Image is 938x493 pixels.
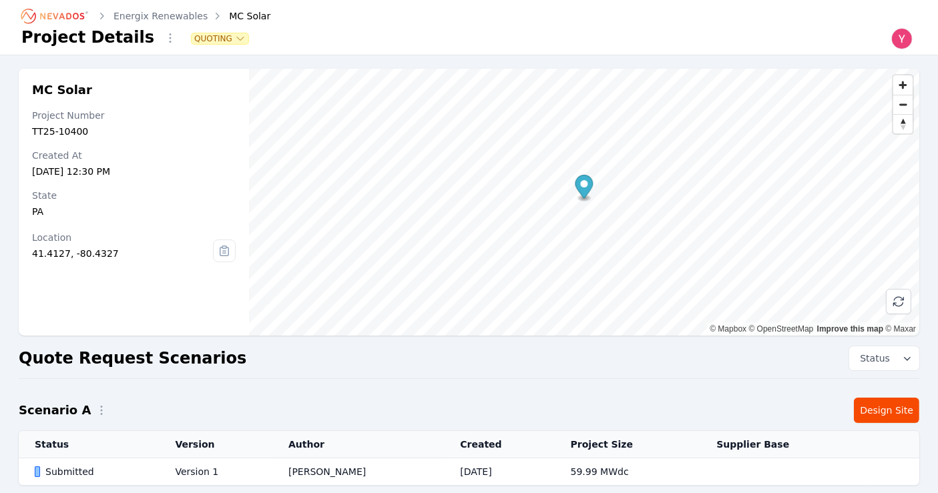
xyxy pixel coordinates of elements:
th: Status [19,431,159,458]
span: Reset bearing to north [893,115,913,133]
div: Map marker [575,175,593,202]
a: Improve this map [817,324,883,334]
th: Version [159,431,272,458]
div: PA [32,205,236,218]
button: Status [849,346,919,370]
h2: Quote Request Scenarios [19,348,246,369]
div: MC Solar [210,9,270,23]
tr: SubmittedVersion 1[PERSON_NAME][DATE]59.99 MWdc [19,458,919,486]
div: 41.4127, -80.4327 [32,247,213,260]
img: Yoni Bennett [891,28,913,49]
a: OpenStreetMap [749,324,814,334]
div: TT25-10400 [32,125,236,138]
div: [DATE] 12:30 PM [32,165,236,178]
button: Quoting [192,33,248,44]
a: Mapbox [710,324,746,334]
h2: Scenario A [19,401,91,420]
td: 59.99 MWdc [555,458,701,486]
div: Project Number [32,109,236,122]
div: Location [32,231,213,244]
td: [DATE] [444,458,554,486]
a: Maxar [885,324,916,334]
h1: Project Details [21,27,154,48]
th: Supplier Base [700,431,864,458]
td: Version 1 [159,458,272,486]
div: Submitted [35,465,152,478]
div: Created At [32,149,236,162]
a: Design Site [854,398,919,423]
a: Energix Renewables [113,9,208,23]
td: [PERSON_NAME] [272,458,444,486]
th: Author [272,431,444,458]
canvas: Map [249,69,919,336]
h2: MC Solar [32,82,236,98]
button: Zoom in [893,75,913,95]
th: Project Size [555,431,701,458]
button: Zoom out [893,95,913,114]
button: Reset bearing to north [893,114,913,133]
div: State [32,189,236,202]
span: Status [855,352,890,365]
th: Created [444,431,554,458]
nav: Breadcrumb [21,5,270,27]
